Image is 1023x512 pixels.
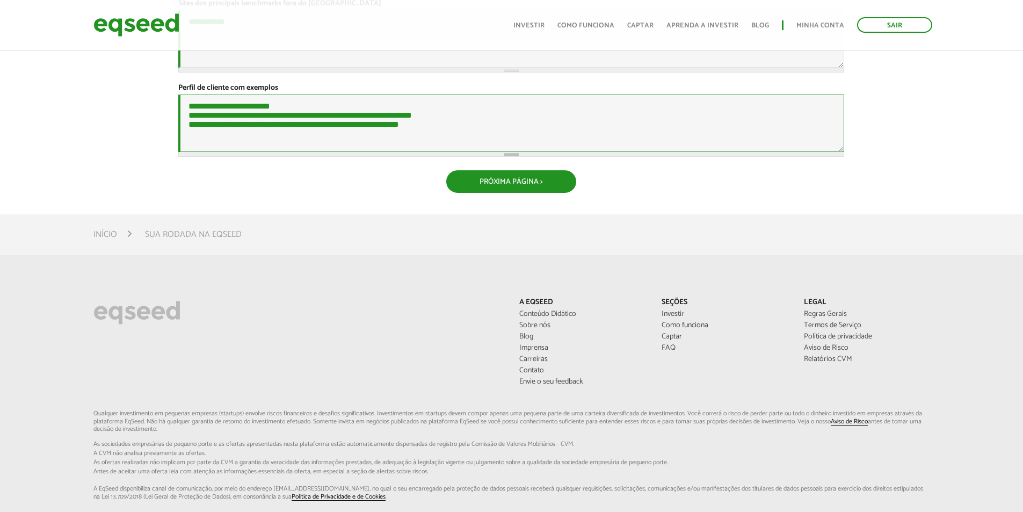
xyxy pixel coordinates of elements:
[519,356,645,363] a: Carreiras
[804,356,930,363] a: Relatórios CVM
[804,333,930,341] a: Política de privacidade
[93,450,930,457] span: A CVM não analisa previamente as ofertas.
[519,322,645,329] a: Sobre nós
[662,344,788,352] a: FAQ
[804,322,930,329] a: Termos de Serviço
[662,333,788,341] a: Captar
[662,322,788,329] a: Como funciona
[93,468,930,475] span: Antes de aceitar uma oferta leia com atenção as informações essenciais da oferta, em especial...
[93,441,930,448] span: As sociedades empresárias de pequeno porte e as ofertas apresentadas nesta plataforma estão aut...
[804,344,930,352] a: Aviso de Risco
[662,311,788,318] a: Investir
[519,311,645,318] a: Conteúdo Didático
[831,419,868,426] a: Aviso de Risco
[93,11,179,39] img: EqSeed
[804,311,930,318] a: Regras Gerais
[519,298,645,307] p: A EqSeed
[666,22,738,29] a: Aprenda a investir
[93,230,117,239] a: Início
[178,84,278,92] label: Perfil de cliente com exemplos
[751,22,769,29] a: Blog
[446,170,576,193] button: Próxima Página >
[519,367,645,374] a: Contato
[513,22,545,29] a: Investir
[557,22,614,29] a: Como funciona
[804,298,930,307] p: Legal
[519,378,645,386] a: Envie o seu feedback
[292,494,386,501] a: Política de Privacidade e de Cookies
[93,298,180,327] img: EqSeed Logo
[662,298,788,307] p: Seções
[627,22,654,29] a: Captar
[796,22,844,29] a: Minha conta
[857,17,932,33] a: Sair
[519,333,645,341] a: Blog
[145,227,242,242] li: Sua rodada na EqSeed
[93,459,930,466] span: As ofertas realizadas não implicam por parte da CVM a garantia da veracidade das informações p...
[519,344,645,352] a: Imprensa
[93,410,930,501] p: Qualquer investimento em pequenas empresas (startups) envolve riscos financeiros e desafios signi...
